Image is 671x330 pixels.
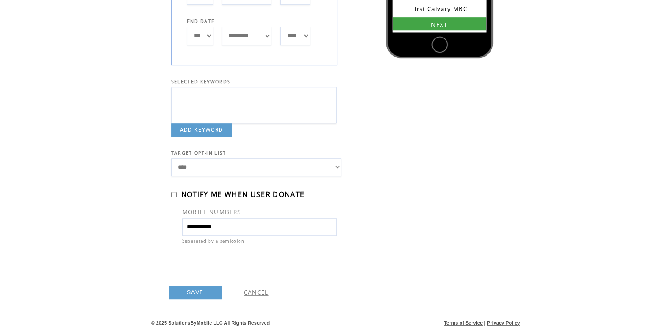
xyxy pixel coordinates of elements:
[181,190,305,199] span: NOTIFY ME WHEN USER DONATE
[444,320,483,326] a: Terms of Service
[411,5,468,13] span: First Calvary MBC
[244,288,269,296] a: CANCEL
[182,208,241,216] span: MOBILE NUMBERS
[171,123,232,137] a: ADD KEYWORD
[171,79,231,85] span: SELECTED KEYWORDS
[182,238,245,244] span: Separated by a semicolon
[171,150,226,156] span: TARGET OPT-IN LIST
[487,320,520,326] a: Privacy Policy
[393,17,486,33] a: NEXT
[484,320,485,326] span: |
[169,286,222,299] a: SAVE
[187,18,215,24] span: END DATE
[151,320,270,326] span: © 2025 SolutionsByMobile LLC All Rights Reserved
